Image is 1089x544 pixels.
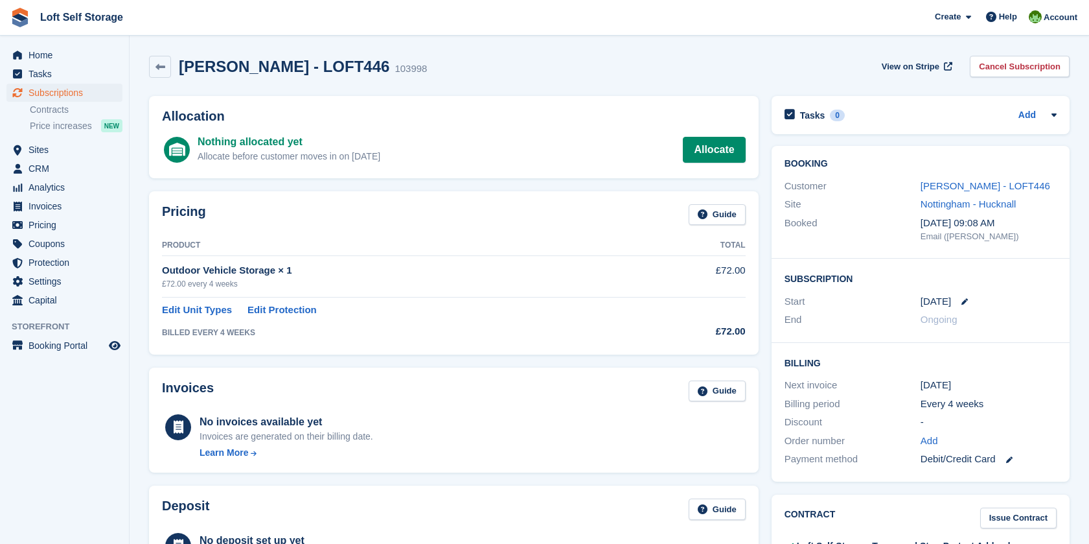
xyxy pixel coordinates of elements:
h2: Subscription [785,272,1057,285]
div: £72.00 [651,324,745,339]
div: [DATE] [921,378,1057,393]
h2: Billing [785,356,1057,369]
a: Add [1018,108,1036,123]
a: Preview store [107,338,122,353]
img: James Johnson [1029,10,1042,23]
div: Next invoice [785,378,921,393]
span: Ongoing [921,314,957,325]
span: Subscriptions [29,84,106,102]
a: Contracts [30,104,122,116]
span: Protection [29,254,106,272]
a: menu [6,235,122,253]
a: Learn More [200,446,373,460]
a: Issue Contract [980,508,1057,529]
div: Discount [785,415,921,430]
span: View on Stripe [882,60,939,73]
a: Allocate [683,137,745,163]
div: [DATE] 09:08 AM [921,216,1057,231]
div: Booked [785,216,921,243]
span: Help [999,10,1017,23]
a: menu [6,337,122,355]
div: - [921,415,1057,430]
span: Create [935,10,961,23]
a: menu [6,291,122,309]
div: Nothing allocated yet [198,134,380,150]
h2: Pricing [162,204,206,226]
a: Guide [689,499,746,520]
div: Every 4 weeks [921,397,1057,412]
a: Edit Protection [247,303,317,318]
div: Learn More [200,446,248,460]
span: Capital [29,291,106,309]
span: Home [29,46,106,64]
a: menu [6,160,122,178]
a: View on Stripe [877,56,955,77]
div: Email ([PERSON_NAME]) [921,230,1057,243]
div: No invoices available yet [200,414,373,430]
div: Billing period [785,397,921,412]
a: menu [6,254,122,272]
a: Nottingham - Hucknall [921,198,1016,209]
span: Account [1044,11,1077,24]
div: Outdoor Vehicle Storage × 1 [162,263,651,278]
div: Start [785,294,921,309]
div: End [785,313,921,327]
div: Invoices are generated on their billing date. [200,430,373,443]
a: Cancel Subscription [970,56,1070,77]
a: menu [6,272,122,290]
a: menu [6,178,122,196]
h2: Booking [785,159,1057,169]
a: Edit Unit Types [162,303,232,318]
a: Guide [689,381,746,402]
span: Invoices [29,197,106,215]
a: menu [6,65,122,83]
h2: Deposit [162,499,209,520]
span: CRM [29,160,106,178]
th: Product [162,235,651,256]
th: Total [651,235,745,256]
div: Payment method [785,452,921,467]
h2: Allocation [162,109,746,124]
td: £72.00 [651,256,745,297]
time: 2025-09-04 00:00:00 UTC [921,294,951,309]
span: Analytics [29,178,106,196]
div: 0 [830,110,845,121]
a: Loft Self Storage [35,6,128,28]
a: menu [6,84,122,102]
h2: Invoices [162,381,214,402]
span: Price increases [30,120,92,132]
span: Sites [29,141,106,159]
a: menu [6,141,122,159]
div: Site [785,197,921,212]
div: NEW [101,119,122,132]
span: Settings [29,272,106,290]
div: Order number [785,434,921,449]
div: BILLED EVERY 4 WEEKS [162,327,651,338]
div: 103998 [395,62,427,77]
h2: Tasks [800,110,825,121]
img: stora-icon-8386f47178a22dfd0bd8f6a31ec36ba5ce8667c1dd55bd0f319d3a0aa187defe.svg [10,8,30,27]
a: menu [6,197,122,215]
span: Booking Portal [29,337,106,355]
h2: Contract [785,508,836,529]
a: menu [6,216,122,234]
span: Tasks [29,65,106,83]
div: £72.00 every 4 weeks [162,278,651,290]
a: Add [921,434,938,449]
div: Allocate before customer moves in on [DATE] [198,150,380,163]
span: Storefront [12,320,129,333]
h2: [PERSON_NAME] - LOFT446 [179,58,389,75]
div: Debit/Credit Card [921,452,1057,467]
span: Pricing [29,216,106,234]
a: Guide [689,204,746,226]
a: Price increases NEW [30,119,122,133]
div: Customer [785,179,921,194]
a: [PERSON_NAME] - LOFT446 [921,180,1050,191]
a: menu [6,46,122,64]
span: Coupons [29,235,106,253]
